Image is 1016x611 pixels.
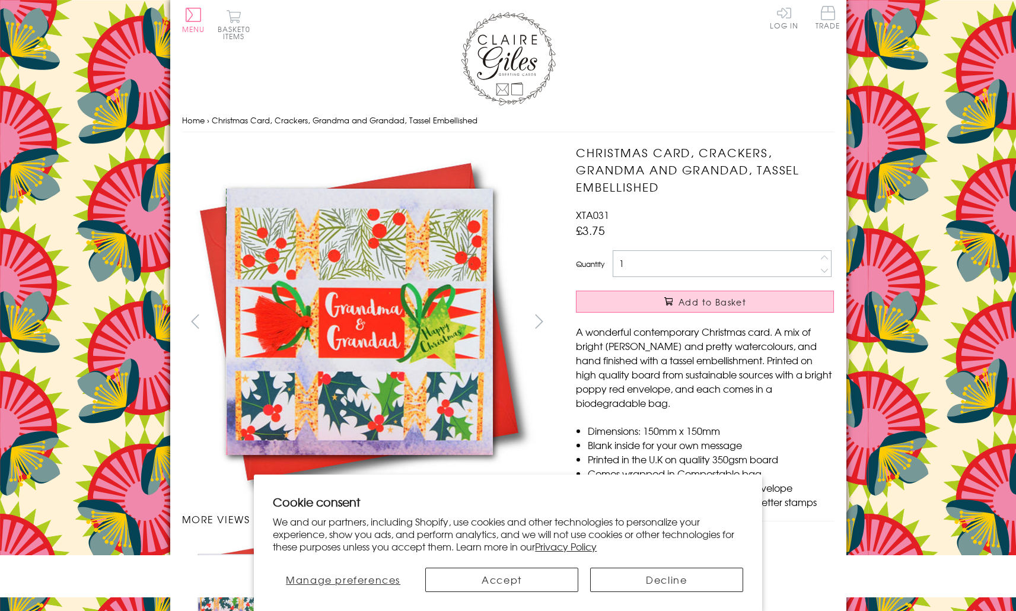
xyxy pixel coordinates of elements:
[181,144,537,499] img: Christmas Card, Crackers, Grandma and Grandad, Tassel Embellished
[588,424,834,438] li: Dimensions: 150mm x 150mm
[286,572,400,587] span: Manage preferences
[212,114,477,126] span: Christmas Card, Crackers, Grandma and Grandad, Tassel Embellished
[588,438,834,452] li: Blank inside for your own message
[207,114,209,126] span: ›
[273,515,743,552] p: We and our partners, including Shopify, use cookies and other technologies to personalize your ex...
[525,308,552,335] button: next
[461,12,556,106] img: Claire Giles Greetings Cards
[273,494,743,510] h2: Cookie consent
[576,144,834,195] h1: Christmas Card, Crackers, Grandma and Grandad, Tassel Embellished
[576,291,834,313] button: Add to Basket
[816,6,840,29] span: Trade
[588,452,834,466] li: Printed in the U.K on quality 350gsm board
[576,259,604,269] label: Quantity
[182,512,553,526] h3: More views
[535,539,597,553] a: Privacy Policy
[576,324,834,410] p: A wonderful contemporary Christmas card. A mix of bright [PERSON_NAME] and pretty watercolours, a...
[552,144,908,500] img: Christmas Card, Crackers, Grandma and Grandad, Tassel Embellished
[576,222,605,238] span: £3.75
[770,6,798,29] a: Log In
[223,24,250,42] span: 0 items
[182,308,209,335] button: prev
[182,114,205,126] a: Home
[588,466,834,480] li: Comes wrapped in Compostable bag
[576,208,609,222] span: XTA031
[679,296,746,308] span: Add to Basket
[182,109,835,133] nav: breadcrumbs
[182,8,205,33] button: Menu
[218,9,250,40] button: Basket0 items
[273,568,413,592] button: Manage preferences
[425,568,578,592] button: Accept
[816,6,840,31] a: Trade
[590,568,743,592] button: Decline
[182,24,205,34] span: Menu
